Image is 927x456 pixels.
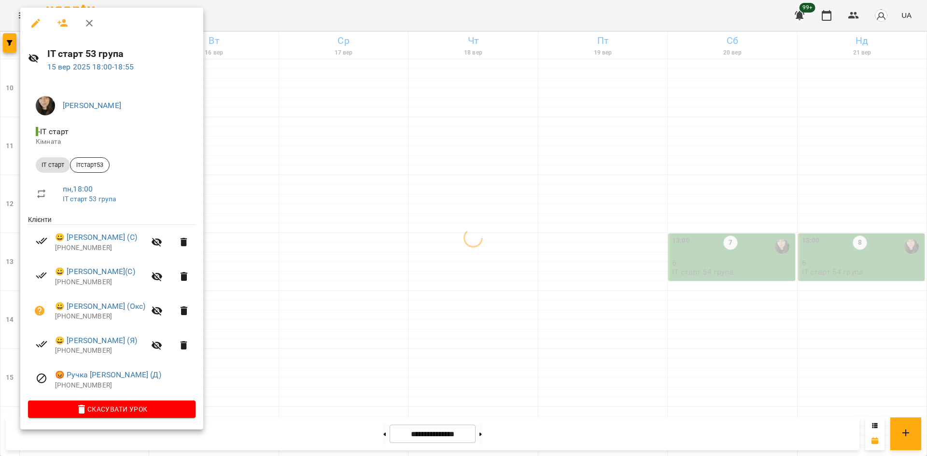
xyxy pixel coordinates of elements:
p: [PHONE_NUMBER] [55,277,145,287]
p: [PHONE_NUMBER] [55,346,145,356]
svg: Візит сплачено [36,235,47,247]
a: 😀 [PERSON_NAME] (Окс) [55,301,145,312]
h6: ІТ старт 53 група [47,46,196,61]
button: Скасувати Урок [28,401,196,418]
span: - ІТ старт [36,127,71,136]
div: ітстарт53 [70,157,110,173]
a: 😡 Ручка [PERSON_NAME] (Д) [55,369,161,381]
a: пн , 18:00 [63,184,93,193]
a: 😀 [PERSON_NAME] (С) [55,232,137,243]
a: 😀 [PERSON_NAME] (Я) [55,335,137,346]
svg: Візит сплачено [36,270,47,281]
ul: Клієнти [28,215,196,401]
span: Скасувати Урок [36,403,188,415]
span: ітстарт53 [70,161,109,169]
a: [PERSON_NAME] [63,101,121,110]
a: 15 вер 2025 18:00-18:55 [47,62,134,71]
svg: Візит сплачено [36,338,47,350]
p: [PHONE_NUMBER] [55,243,145,253]
p: [PHONE_NUMBER] [55,312,145,321]
img: 95fb45bbfb8e32c1be35b17aeceadc00.jpg [36,96,55,115]
p: [PHONE_NUMBER] [55,381,196,390]
span: ІТ старт [36,161,70,169]
p: Кімната [36,137,188,147]
a: 😀 [PERSON_NAME](С) [55,266,135,277]
svg: Візит скасовано [36,373,47,384]
a: ІТ старт 53 група [63,195,116,203]
button: Візит ще не сплачено. Додати оплату? [28,299,51,322]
